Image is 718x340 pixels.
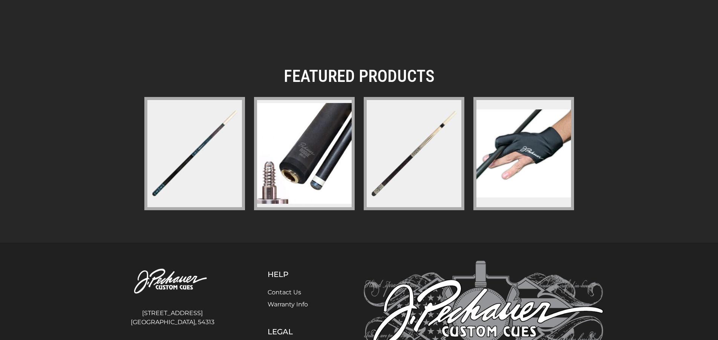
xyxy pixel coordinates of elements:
[257,103,352,204] img: pechauer-piloted-rogue-carbon-break-shaft-pro-series
[268,270,326,279] h5: Help
[144,97,245,210] a: pl-31-limited-edition
[364,97,464,210] a: jp-series-r-jp24-r
[268,289,301,296] a: Contact Us
[473,97,574,210] a: pechauer-glove-copy
[268,301,308,308] a: Warranty Info
[115,306,230,330] address: [STREET_ADDRESS] [GEOGRAPHIC_DATA], 54313
[476,109,571,197] img: pechauer-glove-copy
[146,105,243,202] img: pl-31-limited-edition
[365,105,463,202] img: jp-series-r-jp24-r
[115,261,230,303] img: Pechauer Custom Cues
[254,97,355,210] a: pechauer-piloted-rogue-carbon-break-shaft-pro-series
[268,327,326,336] h5: Legal
[144,66,574,86] h2: FEATURED PRODUCTS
